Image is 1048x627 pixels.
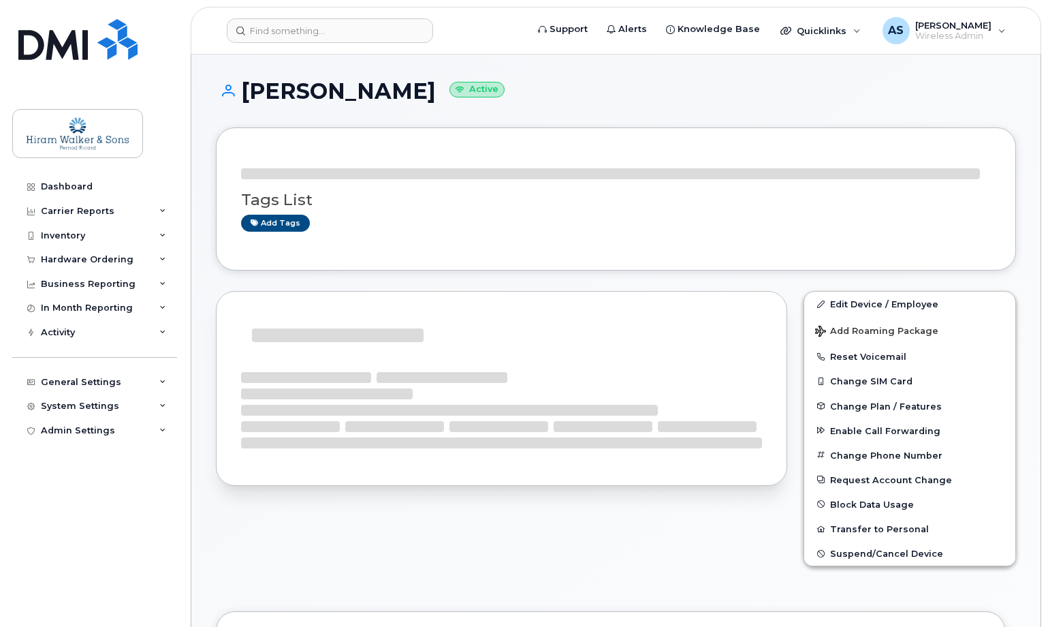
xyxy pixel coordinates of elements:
h3: Tags List [241,192,991,209]
button: Enable Call Forwarding [804,418,1015,443]
a: Add tags [241,215,310,232]
button: Request Account Change [804,468,1015,492]
button: Add Roaming Package [804,316,1015,344]
span: Add Roaming Package [815,326,938,339]
button: Transfer to Personal [804,517,1015,541]
h1: [PERSON_NAME] [216,79,1016,103]
span: Suspend/Cancel Device [830,549,943,559]
small: Active [449,82,505,97]
span: Change Plan / Features [830,401,942,411]
button: Reset Voicemail [804,344,1015,369]
span: Enable Call Forwarding [830,425,940,435]
button: Change Phone Number [804,443,1015,468]
button: Block Data Usage [804,492,1015,517]
button: Change SIM Card [804,369,1015,393]
button: Suspend/Cancel Device [804,541,1015,566]
button: Change Plan / Features [804,394,1015,418]
a: Edit Device / Employee [804,292,1015,316]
